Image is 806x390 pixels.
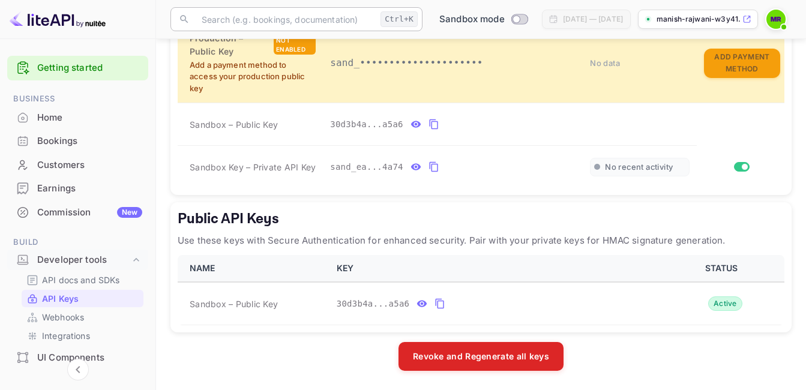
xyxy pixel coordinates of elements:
div: Ctrl+K [380,11,418,27]
div: Developer tools [37,253,130,267]
p: Webhooks [42,311,84,323]
input: Search (e.g. bookings, documentation) [194,7,376,31]
img: Manish Rajwani [766,10,786,29]
div: Customers [7,154,148,177]
div: UI Components [37,351,142,365]
div: API docs and SDKs [22,271,143,289]
div: Home [37,111,142,125]
h6: Production – Public Key [190,32,271,58]
a: Earnings [7,177,148,199]
a: API docs and SDKs [26,274,139,286]
span: No recent activity [605,162,673,172]
div: Earnings [37,182,142,196]
span: 30d3b4a...a5a6 [330,118,403,131]
div: API Keys [22,290,143,307]
div: Webhooks [22,308,143,326]
a: Getting started [37,61,142,75]
th: STATUS [663,255,784,282]
div: Bookings [37,134,142,148]
a: UI Components [7,346,148,368]
span: Sandbox Key – Private API Key [190,162,316,172]
p: API docs and SDKs [42,274,120,286]
span: 30d3b4a...a5a6 [337,298,410,310]
a: API Keys [26,292,139,305]
h5: Public API Keys [178,209,784,229]
a: Webhooks [26,311,139,323]
div: UI Components [7,346,148,370]
span: No data [590,58,620,68]
table: public api keys table [178,255,784,325]
button: Revoke and Regenerate all keys [398,342,564,371]
p: Integrations [42,329,90,342]
a: Home [7,106,148,128]
span: Sandbox – Public Key [190,298,278,310]
p: API Keys [42,292,79,305]
span: Sandbox – Public Key [190,118,278,131]
span: Sandbox mode [439,13,505,26]
span: sand_ea...4a74 [330,161,403,173]
a: Integrations [26,329,139,342]
div: Not enabled [274,35,316,55]
span: Business [7,92,148,106]
div: CommissionNew [7,201,148,224]
div: Integrations [22,327,143,344]
p: manish-rajwani-w3y41.n... [657,14,740,25]
div: Earnings [7,177,148,200]
div: [DATE] — [DATE] [563,14,623,25]
img: LiteAPI logo [10,10,106,29]
a: Customers [7,154,148,176]
p: Use these keys with Secure Authentication for enhanced security. Pair with your private keys for ... [178,233,784,248]
div: Getting started [7,56,148,80]
button: Collapse navigation [67,359,89,380]
div: New [117,207,142,218]
div: Active [708,296,742,311]
a: Add Payment Method [704,57,780,67]
span: Build [7,236,148,249]
th: NAME [178,255,329,282]
th: KEY [329,255,663,282]
div: Performance [37,375,142,389]
div: Home [7,106,148,130]
div: Developer tools [7,250,148,271]
div: Bookings [7,130,148,153]
div: Customers [37,158,142,172]
button: Add Payment Method [704,49,780,78]
a: Bookings [7,130,148,152]
div: Switch to Production mode [435,13,532,26]
p: Add a payment method to access your production public key [190,59,316,95]
div: Commission [37,206,142,220]
p: sand_••••••••••••••••••••• [330,56,576,70]
a: CommissionNew [7,201,148,223]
